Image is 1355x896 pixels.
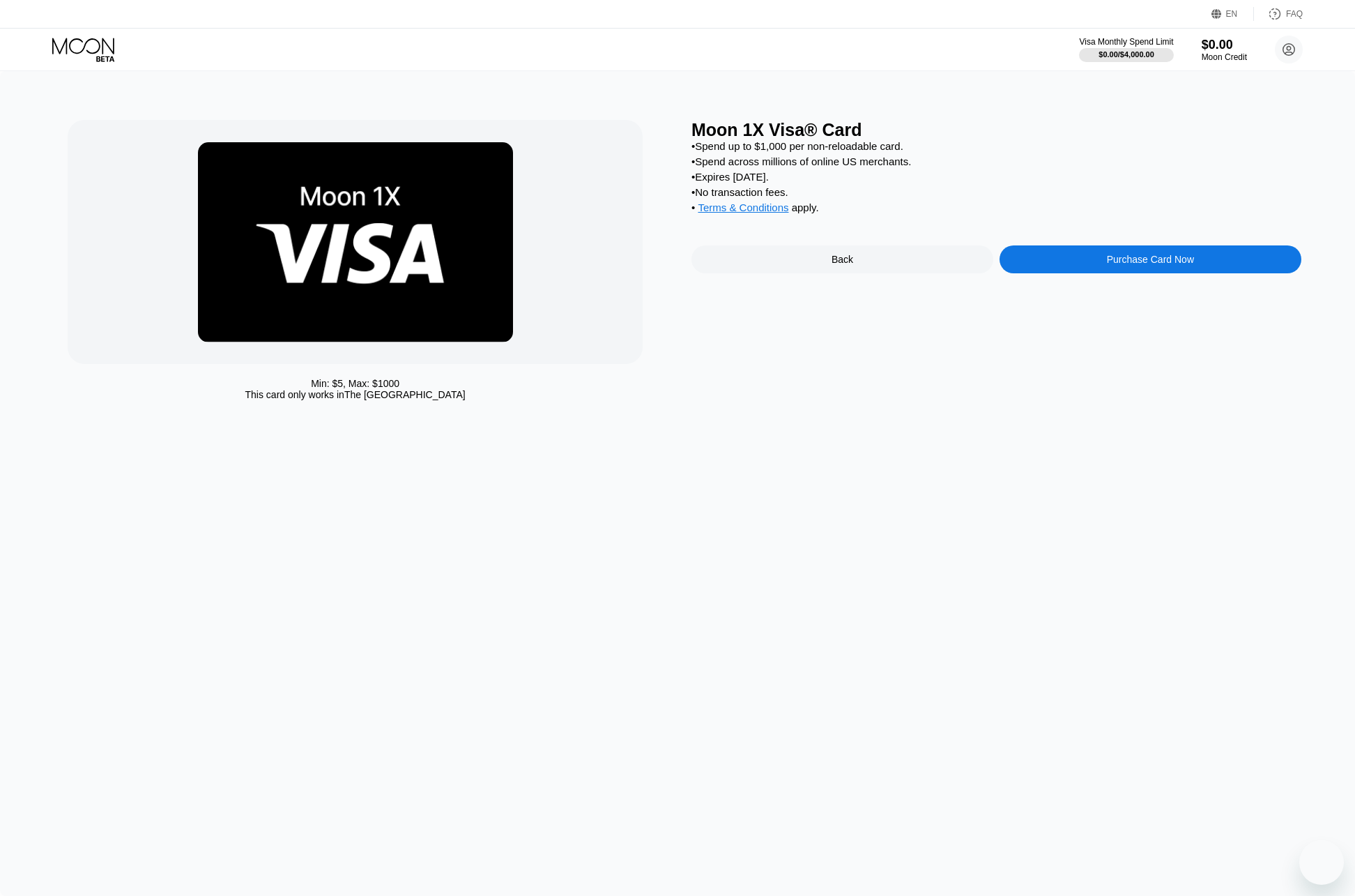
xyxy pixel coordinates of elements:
div: • Expires [DATE]. [691,171,1301,183]
div: $0.00 / $4,000.00 [1098,50,1154,59]
div: Visa Monthly Spend Limit$0.00/$4,000.00 [1079,37,1173,62]
div: Purchase Card Now [1107,254,1194,265]
div: Moon Credit [1202,52,1247,62]
div: Min: $ 5 , Max: $ 1000 [311,378,399,389]
div: Back [832,254,853,265]
div: Back [691,245,993,273]
iframe: Button to launch messaging window [1299,840,1344,885]
div: Purchase Card Now [1000,245,1301,273]
div: $0.00 [1202,38,1247,52]
div: Terms & Conditions [698,202,788,217]
div: FAQ [1254,7,1303,21]
div: EN [1226,9,1238,19]
span: Terms & Conditions [698,202,788,213]
div: EN [1211,7,1254,21]
div: FAQ [1286,9,1303,19]
div: Moon 1X Visa® Card [691,120,1301,140]
div: • No transaction fees. [691,186,1301,198]
div: • Spend across millions of online US merchants. [691,155,1301,167]
div: $0.00Moon Credit [1202,38,1247,62]
div: • apply . [691,202,1301,217]
div: • Spend up to $1,000 per non-reloadable card. [691,140,1301,152]
div: Visa Monthly Spend Limit [1079,37,1173,47]
div: This card only works in The [GEOGRAPHIC_DATA] [245,389,466,400]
